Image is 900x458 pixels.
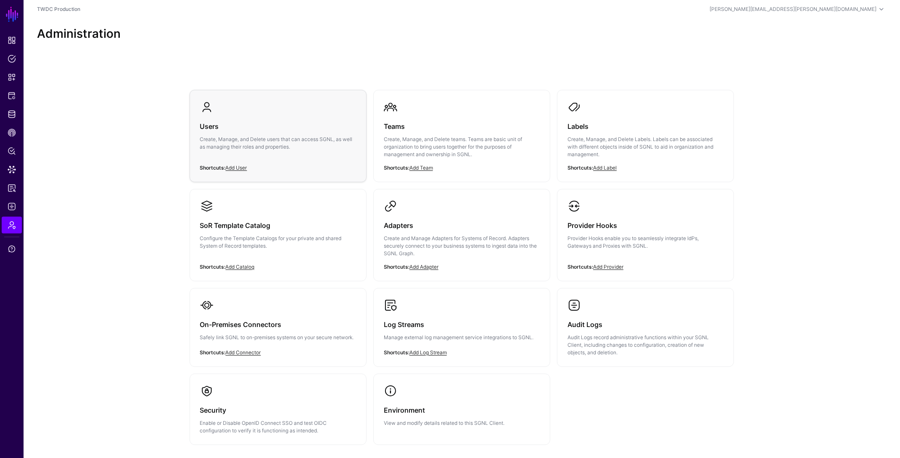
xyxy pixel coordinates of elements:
[409,165,433,171] a: Add Team
[226,349,261,356] a: Add Connector
[2,106,22,123] a: Identity Data Fabric
[2,143,22,160] a: Policy Lens
[8,147,16,155] span: Policy Lens
[567,165,593,171] strong: Shortcuts:
[226,264,255,270] a: Add Catalog
[190,288,366,365] a: On-Premises ConnectorsSafely link SGNL to on-premises systems on your secure network.
[200,319,356,330] h3: On-Premises Connectors
[384,404,540,416] h3: Environment
[374,288,550,365] a: Log StreamsManage external log management service integrations to SGNL.
[2,161,22,178] a: Data Lens
[8,92,16,100] span: Protected Systems
[557,189,734,273] a: Provider HooksProvider Hooks enable you to seamlessly integrate IdPs, Gateways and Proxies with S...
[226,165,247,171] a: Add User
[374,189,550,281] a: AdaptersCreate and Manage Adapters for Systems of Record. Adapters securely connect to your busin...
[567,120,723,132] h3: Labels
[190,374,366,445] a: SecurityEnable or Disable OpenID Connect SSO and test OIDC configuration to verify it is function...
[567,235,723,250] p: Provider Hooks enable you to seamlessly integrate IdPs, Gateways and Proxies with SGNL.
[200,120,356,132] h3: Users
[384,319,540,330] h3: Log Streams
[200,136,356,151] p: Create, Manage, and Delete users that can access SGNL, as well as managing their roles and proper...
[8,221,16,229] span: Admin
[190,189,366,273] a: SoR Template CatalogConfigure the Template Catalogs for your private and shared System of Record ...
[384,136,540,158] p: Create, Manage, and Delete teams. Teams are basic unit of organization to bring users together fo...
[37,27,887,41] h2: Administration
[200,220,356,231] h3: SoR Template Catalog
[190,90,366,174] a: UsersCreate, Manage, and Delete users that can access SGNL, as well as managing their roles and p...
[593,165,617,171] a: Add Label
[384,120,540,132] h3: Teams
[8,184,16,192] span: Reports
[567,319,723,330] h3: Audit Logs
[2,180,22,196] a: Reports
[200,419,356,434] p: Enable or Disable OpenID Connect SSO and test OIDC configuration to verify it is functioning as i...
[567,334,723,356] p: Audit Logs record administrative functions within your SGNL Client, including changes to configur...
[200,264,226,270] strong: Shortcuts:
[384,235,540,257] p: Create and Manage Adapters for Systems of Record. Adapters securely connect to your business syst...
[2,217,22,233] a: Admin
[8,73,16,81] span: Snippets
[200,349,226,356] strong: Shortcuts:
[8,55,16,63] span: Policies
[557,288,734,366] a: Audit LogsAudit Logs record administrative functions within your SGNL Client, including changes t...
[2,69,22,86] a: Snippets
[8,110,16,118] span: Identity Data Fabric
[8,165,16,174] span: Data Lens
[567,136,723,158] p: Create, Manage, and Delete Labels. Labels can be associated with different objects inside of SGNL...
[5,5,19,24] a: SGNL
[2,198,22,215] a: Logs
[384,220,540,231] h3: Adapters
[200,165,226,171] strong: Shortcuts:
[8,245,16,253] span: Support
[557,90,734,182] a: LabelsCreate, Manage, and Delete Labels. Labels can be associated with different objects inside o...
[710,5,876,13] div: [PERSON_NAME][EMAIL_ADDRESS][PERSON_NAME][DOMAIN_NAME]
[384,334,540,341] p: Manage external log management service integrations to SGNL.
[200,404,356,416] h3: Security
[200,235,356,250] p: Configure the Template Catalogs for your private and shared System of Record templates.
[567,264,593,270] strong: Shortcuts:
[200,334,356,341] p: Safely link SGNL to on-premises systems on your secure network.
[374,90,550,182] a: TeamsCreate, Manage, and Delete teams. Teams are basic unit of organization to bring users togeth...
[8,128,16,137] span: CAEP Hub
[567,220,723,231] h3: Provider Hooks
[2,124,22,141] a: CAEP Hub
[37,6,80,12] a: TWDC Production
[409,264,438,270] a: Add Adapter
[2,50,22,67] a: Policies
[384,264,409,270] strong: Shortcuts:
[384,419,540,427] p: View and modify details related to this SGNL Client.
[384,349,409,356] strong: Shortcuts:
[2,87,22,104] a: Protected Systems
[2,32,22,49] a: Dashboard
[384,165,409,171] strong: Shortcuts:
[374,374,550,437] a: EnvironmentView and modify details related to this SGNL Client.
[593,264,623,270] a: Add Provider
[8,202,16,211] span: Logs
[8,36,16,44] span: Dashboard
[409,349,447,356] a: Add Log Stream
